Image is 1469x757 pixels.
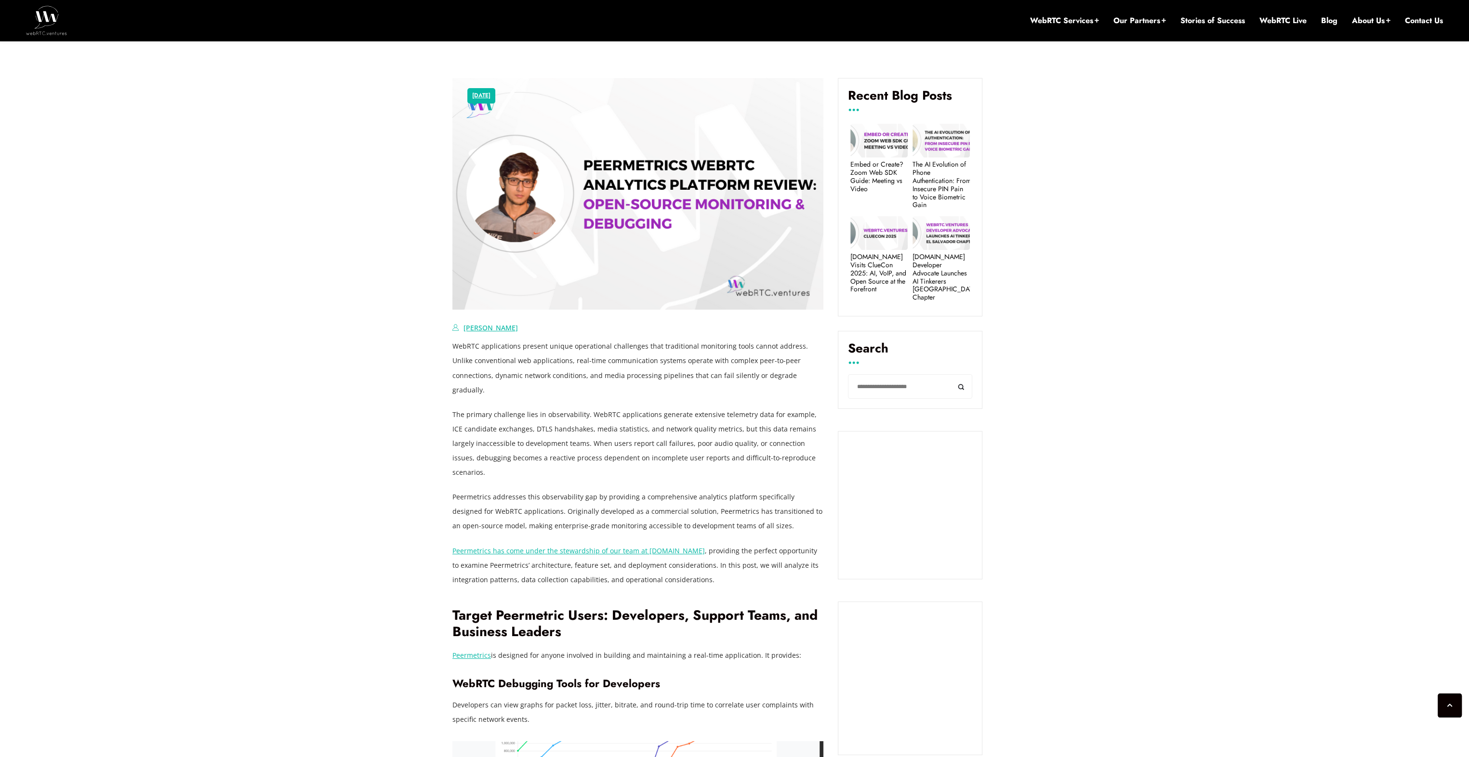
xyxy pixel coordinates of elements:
[452,544,823,587] p: , providing the perfect opportunity to examine Peermetrics’ architecture, feature set, and deploy...
[1259,15,1307,26] a: WebRTC Live
[848,341,972,363] label: Search
[850,160,908,193] a: Embed or Create? Zoom Web SDK Guide: Meeting vs Video
[452,698,823,727] p: Developers can view graphs for packet loss, jitter, bitrate, and round-trip time to correlate use...
[452,607,823,640] h2: Target Peermetric Users: Developers, Support Teams, and Business Leaders
[1113,15,1166,26] a: Our Partners
[848,441,972,569] iframe: Embedded CTA
[848,612,972,745] iframe: Embedded CTA
[1405,15,1443,26] a: Contact Us
[951,374,972,399] button: Search
[452,339,823,397] p: WebRTC applications present unique operational challenges that traditional monitoring tools canno...
[1352,15,1390,26] a: About Us
[452,648,823,663] p: is designed for anyone involved in building and maintaining a real-time application. It provides:
[1180,15,1245,26] a: Stories of Success
[452,677,823,690] h3: WebRTC Debugging Tools for Developers
[913,253,970,301] a: [DOMAIN_NAME] Developer Advocate Launches AI Tinkerers [GEOGRAPHIC_DATA] Chapter
[1030,15,1099,26] a: WebRTC Services
[472,90,490,102] a: [DATE]
[452,407,823,480] p: The primary challenge lies in observability. WebRTC applications generate extensive telemetry dat...
[26,6,67,35] img: WebRTC.ventures
[452,490,823,533] p: Peermetrics addresses this observability gap by providing a comprehensive analytics platform spec...
[452,651,491,660] a: Peermetrics
[850,253,908,293] a: [DOMAIN_NAME] Visits ClueCon 2025: AI, VoIP, and Open Source at the Forefront
[1321,15,1337,26] a: Blog
[463,323,518,332] a: [PERSON_NAME]
[452,546,705,555] a: Peermetrics has come under the stewardship of our team at [DOMAIN_NAME]
[913,160,970,209] a: The AI Evolution of Phone Authentication: From Insecure PIN Pain to Voice Biometric Gain
[848,88,972,110] h4: Recent Blog Posts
